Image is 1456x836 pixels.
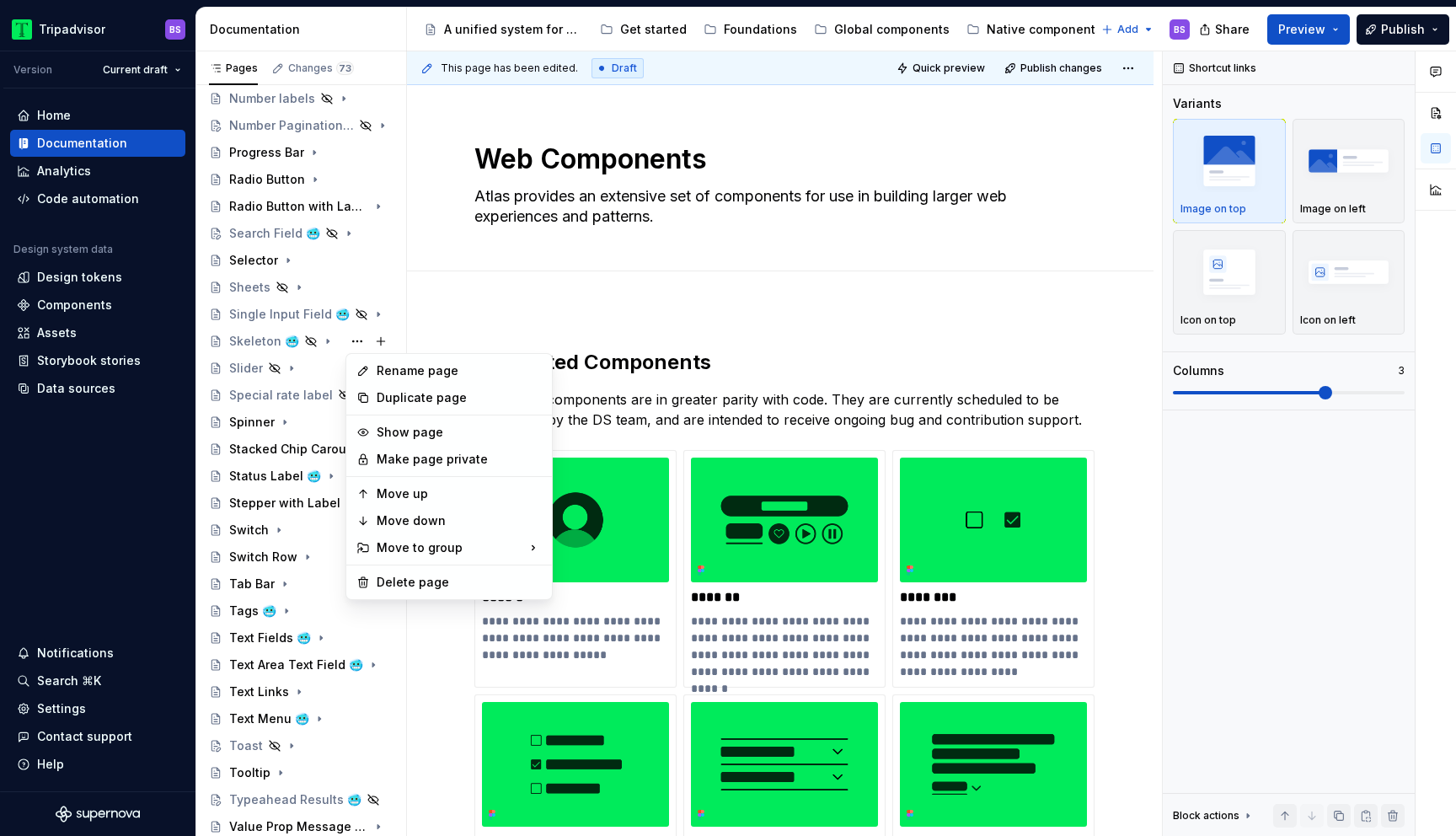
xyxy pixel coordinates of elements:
div: Show page [377,424,542,441]
div: Move up [377,485,542,502]
div: Delete page [377,574,542,591]
div: Rename page [377,362,542,379]
div: Move to group [350,534,549,561]
div: Make page private [377,451,542,468]
div: Move down [377,512,542,529]
div: Duplicate page [377,389,542,406]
